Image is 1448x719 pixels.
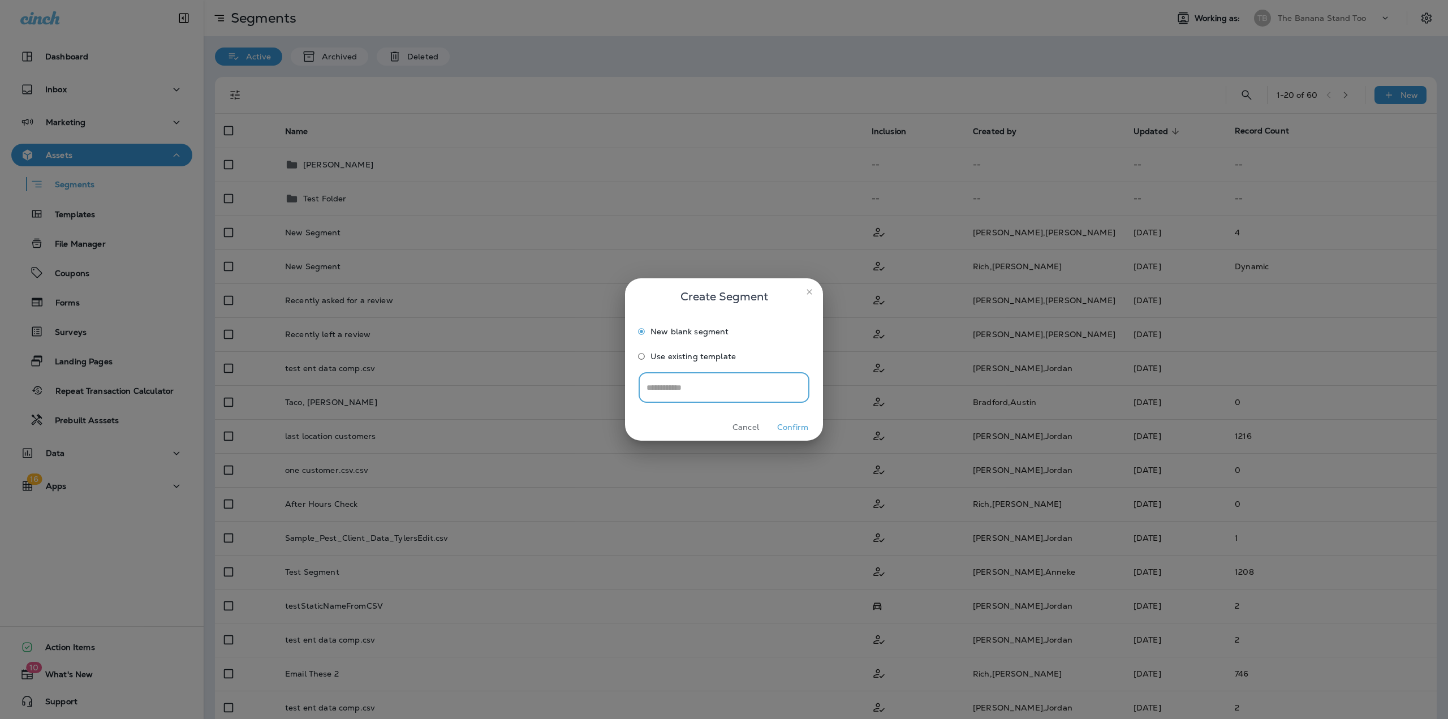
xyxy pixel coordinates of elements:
button: Cancel [725,419,767,436]
span: Create Segment [680,287,768,305]
button: close [800,283,818,301]
span: New blank segment [650,327,729,336]
button: Confirm [772,419,814,436]
span: Use existing template [650,352,736,361]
